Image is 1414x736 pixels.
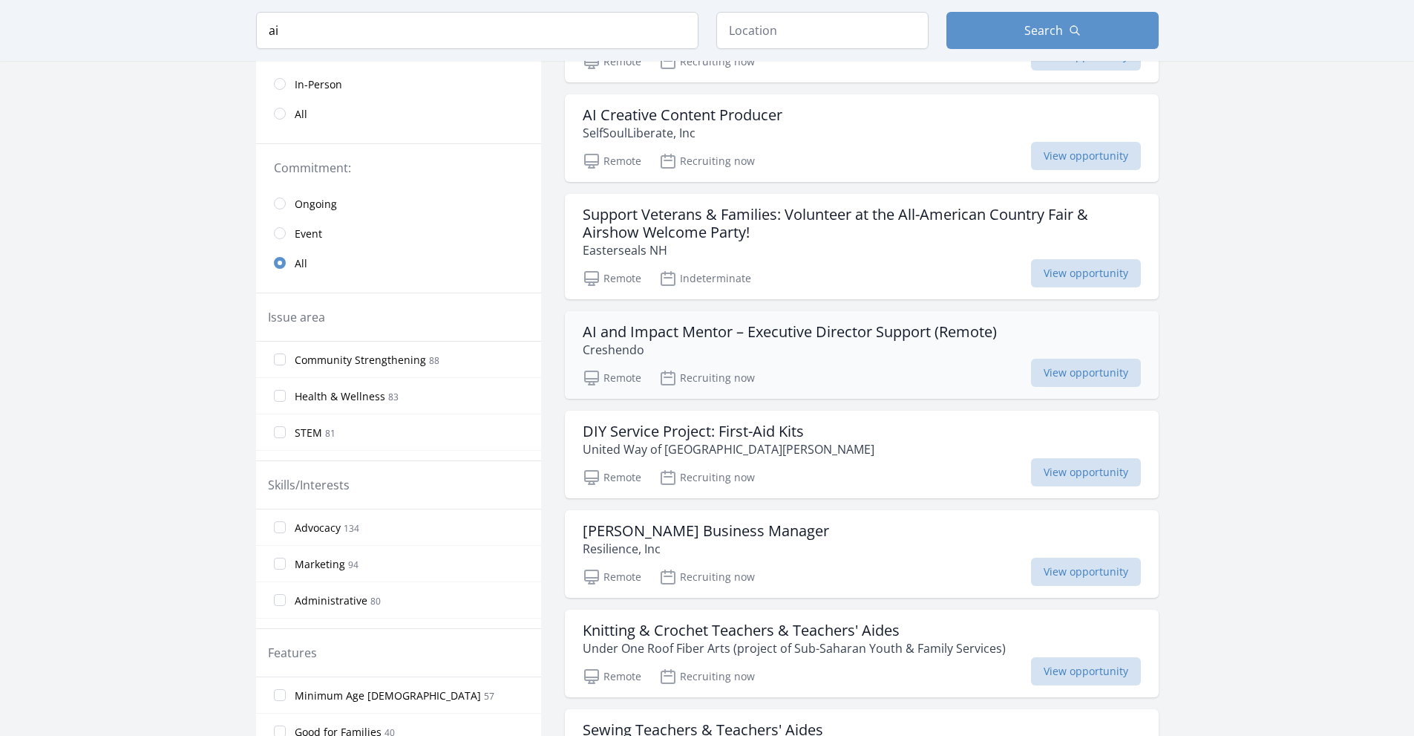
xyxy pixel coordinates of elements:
[274,426,286,438] input: STEM 81
[716,12,929,49] input: Location
[583,124,782,142] p: SelfSoulLiberate, Inc
[295,353,426,368] span: Community Strengthening
[295,688,481,703] span: Minimum Age [DEMOGRAPHIC_DATA]
[274,521,286,533] input: Advocacy 134
[274,558,286,570] input: Marketing 94
[583,540,829,558] p: Resilience, Inc
[583,369,641,387] p: Remote
[583,522,829,540] h3: [PERSON_NAME] Business Manager
[295,197,337,212] span: Ongoing
[268,476,350,494] legend: Skills/Interests
[344,522,359,535] span: 134
[1031,259,1141,287] span: View opportunity
[583,206,1141,241] h3: Support Veterans & Families: Volunteer at the All-American Country Fair & Airshow Welcome Party!
[583,53,641,71] p: Remote
[429,354,439,367] span: 88
[565,510,1159,598] a: [PERSON_NAME] Business Manager Resilience, Inc Remote Recruiting now View opportunity
[583,568,641,586] p: Remote
[946,12,1159,49] button: Search
[274,354,286,365] input: Community Strengthening 88
[659,270,751,287] p: Indeterminate
[583,241,1141,259] p: Easterseals NH
[295,389,385,404] span: Health & Wellness
[659,53,755,71] p: Recruiting now
[565,194,1159,299] a: Support Veterans & Families: Volunteer at the All-American Country Fair & Airshow Welcome Party! ...
[348,558,359,571] span: 94
[274,594,286,606] input: Administrative 80
[484,690,494,703] span: 57
[295,557,345,572] span: Marketing
[1031,458,1141,486] span: View opportunity
[565,94,1159,182] a: AI Creative Content Producer SelfSoulLiberate, Inc Remote Recruiting now View opportunity
[1031,657,1141,685] span: View opportunity
[583,639,1006,657] p: Under One Roof Fiber Arts (project of Sub-Saharan Youth & Family Services)
[256,218,541,248] a: Event
[583,323,997,341] h3: AI and Impact Mentor – Executive Director Support (Remote)
[659,152,755,170] p: Recruiting now
[295,521,341,535] span: Advocacy
[1031,142,1141,170] span: View opportunity
[295,107,307,122] span: All
[583,469,641,486] p: Remote
[1031,558,1141,586] span: View opportunity
[659,568,755,586] p: Recruiting now
[256,69,541,99] a: In-Person
[565,610,1159,697] a: Knitting & Crochet Teachers & Teachers' Aides Under One Roof Fiber Arts (project of Sub-Saharan Y...
[295,77,342,92] span: In-Person
[565,311,1159,399] a: AI and Impact Mentor – Executive Director Support (Remote) Creshendo Remote Recruiting now View o...
[583,152,641,170] p: Remote
[295,256,307,271] span: All
[256,12,698,49] input: Keyword
[583,622,1006,639] h3: Knitting & Crochet Teachers & Teachers' Aides
[274,159,523,177] legend: Commitment:
[268,308,325,326] legend: Issue area
[256,248,541,278] a: All
[295,227,322,241] span: Event
[583,423,874,440] h3: DIY Service Project: First-Aid Kits
[1024,22,1063,39] span: Search
[256,189,541,218] a: Ongoing
[268,644,317,662] legend: Features
[583,440,874,458] p: United Way of [GEOGRAPHIC_DATA][PERSON_NAME]
[325,427,336,440] span: 81
[583,341,997,359] p: Creshendo
[583,270,641,287] p: Remote
[274,689,286,701] input: Minimum Age [DEMOGRAPHIC_DATA] 57
[295,593,367,608] span: Administrative
[274,390,286,402] input: Health & Wellness 83
[583,106,782,124] h3: AI Creative Content Producer
[659,469,755,486] p: Recruiting now
[295,426,322,440] span: STEM
[370,595,381,608] span: 80
[659,668,755,685] p: Recruiting now
[565,411,1159,498] a: DIY Service Project: First-Aid Kits United Way of [GEOGRAPHIC_DATA][PERSON_NAME] Remote Recruitin...
[583,668,641,685] p: Remote
[256,99,541,128] a: All
[1031,359,1141,387] span: View opportunity
[388,391,399,403] span: 83
[659,369,755,387] p: Recruiting now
